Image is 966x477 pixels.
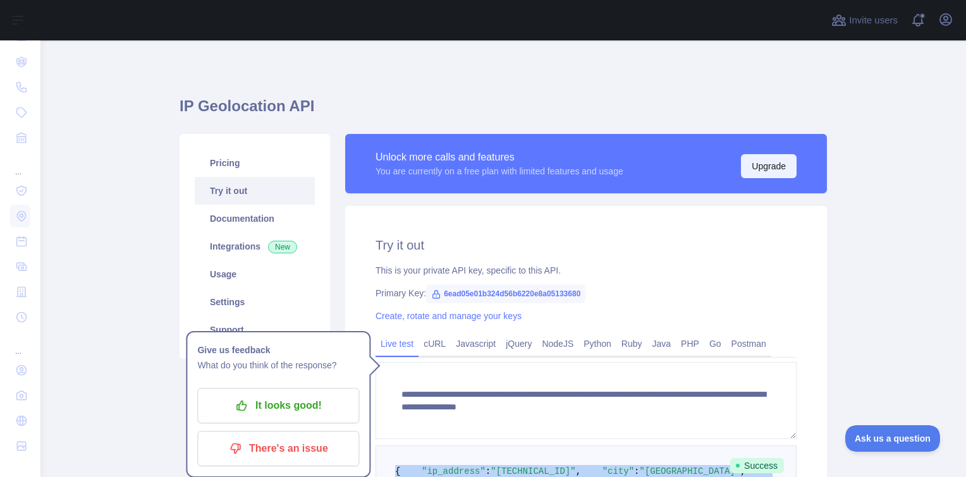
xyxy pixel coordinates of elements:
div: This is your private API key, specific to this API. [376,264,797,277]
a: Javascript [451,334,501,354]
button: Invite users [829,10,900,30]
button: There's an issue [197,431,359,466]
a: Ruby [616,334,647,354]
span: New [268,241,297,253]
a: Integrations New [195,232,315,260]
button: It looks good! [197,388,359,423]
p: There's an issue [207,438,350,459]
a: Java [647,334,676,354]
span: "[GEOGRAPHIC_DATA]" [640,466,741,476]
span: "[TECHNICAL_ID]" [491,466,575,476]
a: PHP [676,334,704,354]
button: Upgrade [741,154,797,178]
h2: Try it out [376,236,797,254]
a: Create, rotate and manage your keys [376,311,522,321]
a: Support [195,316,315,344]
span: , [576,466,581,476]
span: : [486,466,491,476]
a: jQuery [501,334,537,354]
a: Usage [195,260,315,288]
div: ... [10,152,30,177]
span: { [395,466,400,476]
a: Settings [195,288,315,316]
a: Try it out [195,177,315,205]
a: NodeJS [537,334,578,354]
a: Python [578,334,616,354]
span: Invite users [849,13,898,28]
a: Documentation [195,205,315,232]
div: ... [10,331,30,356]
h1: IP Geolocation API [180,96,827,126]
p: What do you think of the response? [197,358,359,373]
p: It looks good! [207,395,350,416]
a: Pricing [195,149,315,177]
h1: Give us feedback [197,342,359,358]
a: Postman [726,334,771,354]
a: cURL [419,334,451,354]
span: , [740,466,745,476]
span: "ip_address" [422,466,486,476]
span: 6ead05e01b324d56b6220e8a05133680 [426,284,585,303]
div: Primary Key: [376,287,797,299]
a: Live test [376,334,419,354]
span: : [634,466,639,476]
div: Unlock more calls and features [376,150,623,165]
div: You are currently on a free plan with limited features and usage [376,165,623,178]
a: Go [704,334,726,354]
iframe: Toggle Customer Support [845,425,941,452]
span: Success [730,458,784,473]
span: "city" [602,466,634,476]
